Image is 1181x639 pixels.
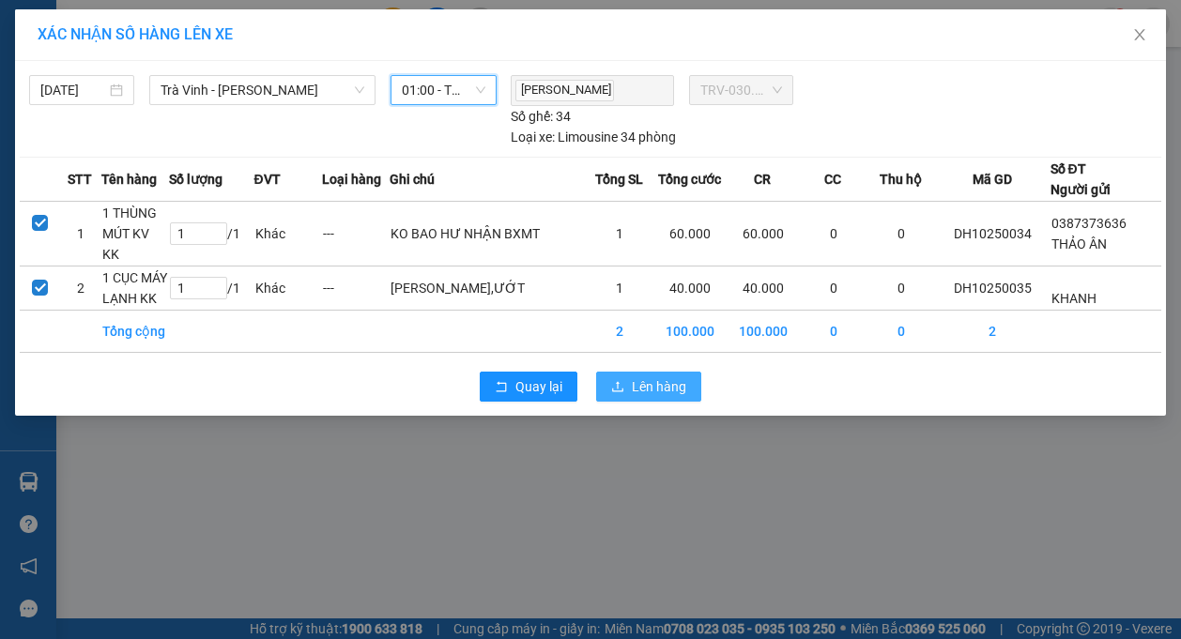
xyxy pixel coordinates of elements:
span: CR [754,169,771,190]
span: Loại xe: [511,127,555,147]
span: rollback [495,380,508,395]
td: 1 [586,266,653,310]
span: 01:00 - TRV-030.15 [402,76,484,104]
span: KHANH [1051,291,1097,306]
td: 1 [60,201,100,266]
div: Limousine 34 phòng [511,127,676,147]
td: 40.000 [727,266,800,310]
td: 2 [586,310,653,352]
td: 2 [935,310,1051,352]
div: Số ĐT Người gửi [1051,159,1111,200]
span: upload [611,380,624,395]
td: 0 [800,201,867,266]
span: Tổng SL [595,169,643,190]
span: Lên hàng [632,376,686,397]
td: 1 THÙNG MÚT KV KK [101,201,169,266]
span: Tên hàng [101,169,157,190]
button: uploadLên hàng [596,372,701,402]
td: Khác [254,266,322,310]
td: 0 [800,310,867,352]
span: TRV-030.15 [700,76,782,104]
td: --- [322,201,390,266]
td: 0 [867,310,935,352]
td: DH10250035 [935,266,1051,310]
button: Close [1113,9,1166,62]
span: [PERSON_NAME] [515,80,614,101]
td: Khác [254,201,322,266]
span: Loại hàng [322,169,381,190]
td: DH10250034 [935,201,1051,266]
span: Quay lại [515,376,562,397]
button: rollbackQuay lại [480,372,577,402]
span: STT [68,169,92,190]
td: [PERSON_NAME],ƯỚT [390,266,586,310]
span: Số lượng [169,169,222,190]
td: --- [322,266,390,310]
span: Ghi chú [390,169,435,190]
span: ĐVT [254,169,281,190]
span: Tổng cước [658,169,721,190]
td: 40.000 [653,266,727,310]
td: 100.000 [727,310,800,352]
span: 0387373636 [1051,216,1127,231]
td: 100.000 [653,310,727,352]
span: Trà Vinh - Hồ Chí Minh [161,76,364,104]
div: 34 [511,106,571,127]
td: / 1 [169,266,254,310]
td: 0 [800,266,867,310]
span: Thu hộ [880,169,922,190]
td: 60.000 [653,201,727,266]
span: Số ghế: [511,106,553,127]
td: / 1 [169,201,254,266]
td: 0 [867,266,935,310]
td: 0 [867,201,935,266]
span: XÁC NHẬN SỐ HÀNG LÊN XE [38,25,233,43]
td: 1 CỤC MÁY LẠNH KK [101,266,169,310]
span: Mã GD [973,169,1012,190]
td: 1 [586,201,653,266]
td: 60.000 [727,201,800,266]
span: close [1132,27,1147,42]
td: Tổng cộng [101,310,169,352]
td: KO BAO HƯ NHẬN BXMT [390,201,586,266]
td: 2 [60,266,100,310]
span: CC [824,169,841,190]
span: THẢO ÂN [1051,236,1107,251]
span: down [354,84,365,96]
input: 12/10/2025 [40,80,106,100]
